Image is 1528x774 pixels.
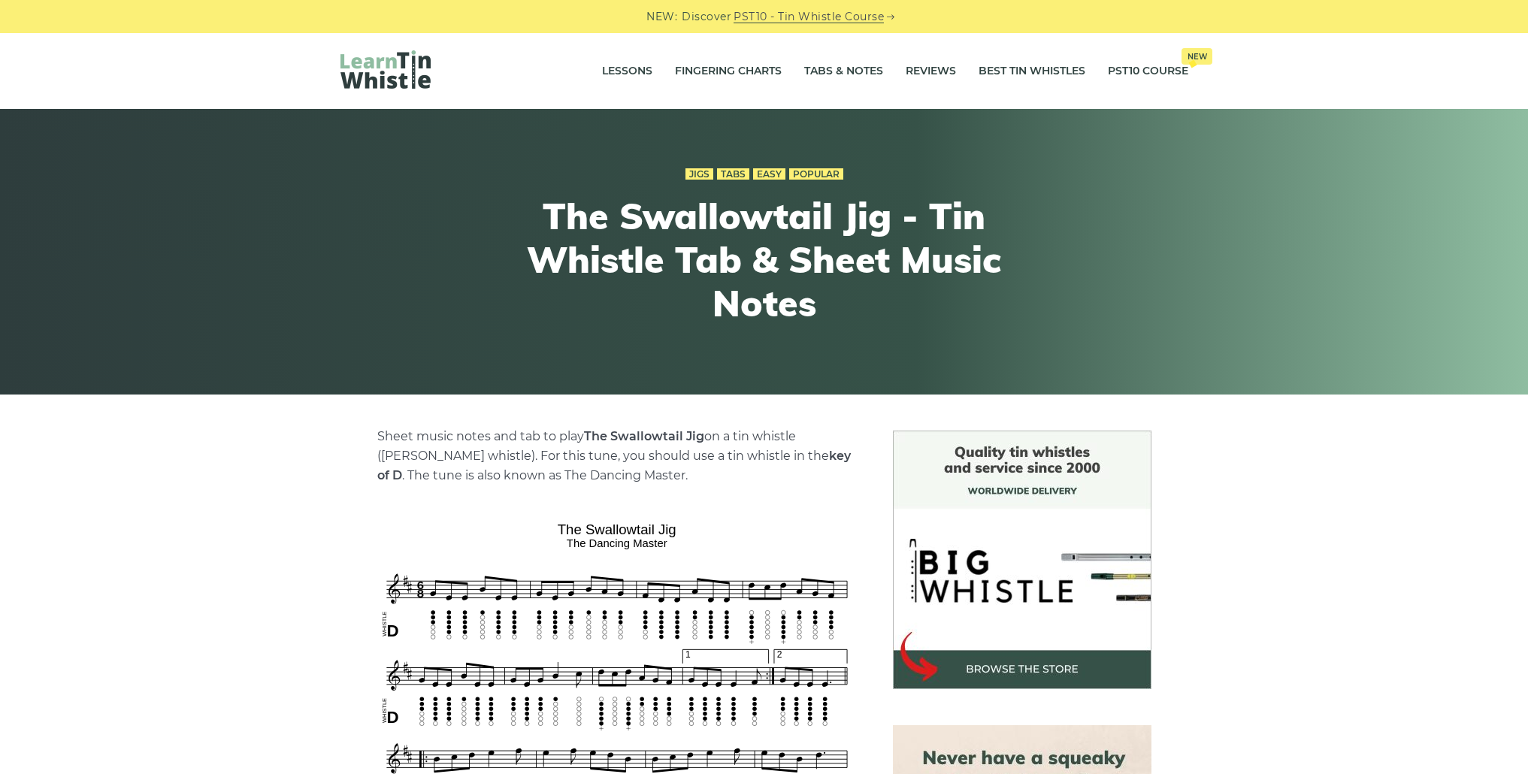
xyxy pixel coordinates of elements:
img: BigWhistle Tin Whistle Store [893,431,1151,689]
a: Easy [753,168,785,180]
a: Popular [789,168,843,180]
a: Tabs & Notes [804,53,883,90]
h1: The Swallowtail Jig - Tin Whistle Tab & Sheet Music Notes [488,195,1041,325]
a: Fingering Charts [675,53,782,90]
a: PST10 CourseNew [1108,53,1188,90]
p: Sheet music notes and tab to play on a tin whistle ([PERSON_NAME] whistle). For this tune, you sh... [377,427,857,485]
a: Tabs [717,168,749,180]
img: LearnTinWhistle.com [340,50,431,89]
a: Lessons [602,53,652,90]
strong: The Swallowtail Jig [584,429,704,443]
a: Reviews [906,53,956,90]
strong: key of D [377,449,851,482]
a: Best Tin Whistles [979,53,1085,90]
span: New [1182,48,1212,65]
a: Jigs [685,168,713,180]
